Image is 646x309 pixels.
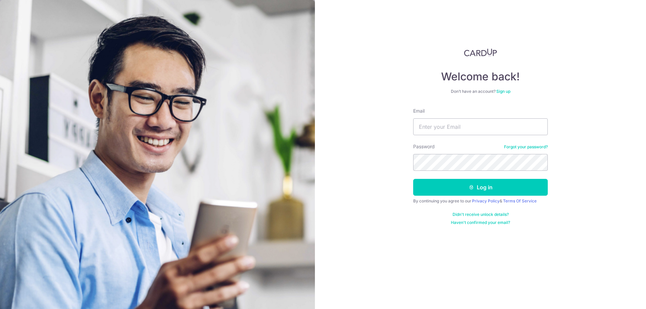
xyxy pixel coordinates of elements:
label: Password [413,143,435,150]
img: CardUp Logo [464,48,497,56]
div: Don’t have an account? [413,89,548,94]
a: Didn't receive unlock details? [453,212,509,217]
a: Haven't confirmed your email? [451,220,510,225]
label: Email [413,108,425,114]
a: Forgot your password? [504,144,548,150]
h4: Welcome back! [413,70,548,83]
a: Terms Of Service [503,198,537,203]
input: Enter your Email [413,118,548,135]
button: Log in [413,179,548,196]
a: Sign up [496,89,510,94]
div: By continuing you agree to our & [413,198,548,204]
a: Privacy Policy [472,198,500,203]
